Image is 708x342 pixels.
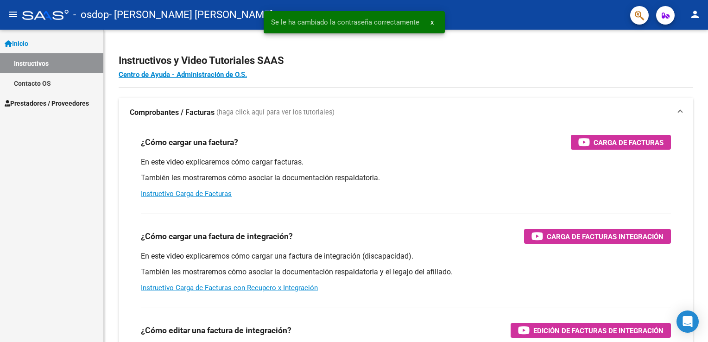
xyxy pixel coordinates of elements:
span: (haga click aquí para ver los tutoriales) [216,108,335,118]
p: En este video explicaremos cómo cargar una factura de integración (discapacidad). [141,251,671,261]
mat-expansion-panel-header: Comprobantes / Facturas (haga click aquí para ver los tutoriales) [119,98,693,127]
a: Instructivo Carga de Facturas [141,190,232,198]
span: Edición de Facturas de integración [533,325,664,336]
button: Carga de Facturas [571,135,671,150]
h3: ¿Cómo cargar una factura de integración? [141,230,293,243]
p: En este video explicaremos cómo cargar facturas. [141,157,671,167]
span: Prestadores / Proveedores [5,98,89,108]
span: - [PERSON_NAME] [PERSON_NAME] [109,5,273,25]
button: x [423,14,441,31]
span: x [430,18,434,26]
button: Edición de Facturas de integración [511,323,671,338]
div: Open Intercom Messenger [676,310,699,333]
span: Carga de Facturas [594,137,664,148]
p: También les mostraremos cómo asociar la documentación respaldatoria y el legajo del afiliado. [141,267,671,277]
strong: Comprobantes / Facturas [130,108,215,118]
h3: ¿Cómo editar una factura de integración? [141,324,291,337]
span: - osdop [73,5,109,25]
mat-icon: menu [7,9,19,20]
button: Carga de Facturas Integración [524,229,671,244]
a: Instructivo Carga de Facturas con Recupero x Integración [141,284,318,292]
p: También les mostraremos cómo asociar la documentación respaldatoria. [141,173,671,183]
h3: ¿Cómo cargar una factura? [141,136,238,149]
span: Carga de Facturas Integración [547,231,664,242]
span: Inicio [5,38,28,49]
h2: Instructivos y Video Tutoriales SAAS [119,52,693,70]
a: Centro de Ayuda - Administración de O.S. [119,70,247,79]
mat-icon: person [689,9,701,20]
span: Se le ha cambiado la contraseña correctamente [271,18,419,27]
